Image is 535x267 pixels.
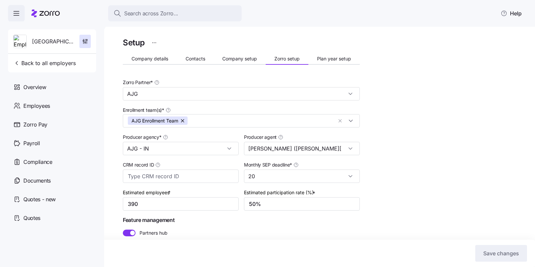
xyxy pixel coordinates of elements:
button: Search across Zorro... [108,5,242,21]
span: AJG Enrollment Team [131,116,178,125]
span: Zorro Partner * [123,79,153,86]
span: Back to all employers [13,59,76,67]
input: Type CRM record ID [123,170,239,183]
a: Compliance [8,153,96,171]
a: Payroll [8,134,96,153]
span: Partners hub [136,230,168,236]
input: Select a partner [123,87,360,100]
label: Estimated employees [123,189,172,196]
span: Monthly SEP deadline * [244,162,292,168]
span: Employees [23,102,50,110]
input: Enter total employees [123,197,239,211]
span: Documents [23,177,51,185]
span: Contacts [186,56,205,61]
span: [GEOGRAPHIC_DATA] [32,37,74,46]
span: Feature management [123,216,360,224]
label: Estimated participation rate (%) [244,189,317,196]
span: Producer agent [244,134,277,141]
button: Help [495,7,527,20]
h1: Setup [123,37,145,48]
span: Zorro setup [274,56,300,61]
a: Quotes - new [8,190,96,209]
a: Employees [8,96,96,115]
input: Select a producer agent [244,142,360,155]
input: Select the monthly SEP deadline [244,170,360,183]
a: Quotes [8,209,96,227]
span: Search across Zorro... [124,9,178,18]
span: Help [501,9,522,17]
a: Overview [8,78,96,96]
button: Save changes [475,245,527,262]
span: Quotes - new [23,195,56,204]
span: Payroll [23,139,40,148]
span: Company setup [222,56,257,61]
a: Documents [8,171,96,190]
input: Select a producer agency [123,142,239,155]
span: Plan year setup [317,56,351,61]
span: CRM record ID [123,162,154,168]
span: Company details [131,56,168,61]
a: Zorro Pay [8,115,96,134]
img: Employer logo [14,35,26,48]
input: Enter percent enrolled [244,197,360,211]
span: Producer agency * [123,134,162,141]
span: Save changes [483,249,519,257]
span: Quotes [23,214,40,222]
span: Enrollment team(s) * [123,107,164,113]
button: Back to all employers [11,56,78,70]
span: Overview [23,83,46,91]
span: Zorro Pay [23,120,47,129]
span: Compliance [23,158,52,166]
